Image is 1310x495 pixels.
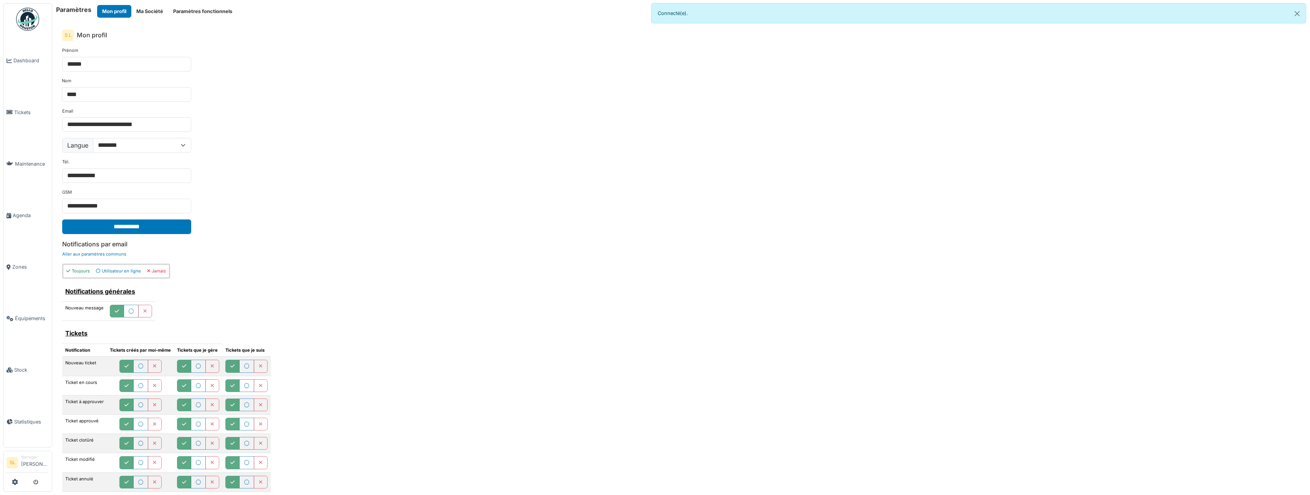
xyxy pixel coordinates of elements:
button: Paramètres fonctionnels [168,5,237,18]
a: SL Manager[PERSON_NAME] [7,454,49,473]
span: Zones [12,263,49,271]
td: Ticket en cours [62,376,107,395]
div: S L [62,30,74,41]
span: Tickets [14,109,49,116]
h6: Tickets [65,330,219,337]
td: Ticket approuvé [62,414,107,434]
button: Mon profil [97,5,131,18]
a: Statistiques [3,396,52,447]
li: SL [7,457,18,468]
th: Tickets que je gère [174,344,222,357]
label: Email [62,108,73,115]
td: Ticket annulé [62,472,107,492]
img: Badge_color-CXgf-gQk.svg [16,8,39,31]
label: Prénom [62,47,78,54]
a: Aller aux paramètres communs [62,251,126,257]
td: Ticket clotûré [62,434,107,453]
a: Équipements [3,293,52,344]
td: Ticket modifié [62,453,107,472]
label: Nouveau message [65,305,104,311]
button: Ma Société [131,5,168,18]
button: Close [1288,3,1306,24]
div: Utilisateur en ligne [96,268,141,274]
div: Toujours [66,268,90,274]
h6: Mon profil [77,32,107,39]
span: Stock [14,366,49,374]
div: Manager [21,454,49,460]
a: Tickets [3,86,52,138]
a: Agenda [3,189,52,241]
li: [PERSON_NAME] [21,454,49,471]
th: Notification [62,344,107,357]
td: Nouveau ticket [62,357,107,376]
a: Stock [3,344,52,396]
th: Tickets créés par moi-même [107,344,174,357]
span: Maintenance [15,160,49,168]
div: Jamais [147,268,166,274]
label: Tél. [62,159,69,165]
label: GSM [62,189,72,196]
span: Statistiques [14,418,49,425]
span: Agenda [13,212,49,219]
h6: Paramètres [56,6,91,13]
span: Dashboard [13,57,49,64]
div: Connecté(e). [651,3,1306,23]
a: Dashboard [3,35,52,86]
a: Zones [3,241,52,293]
th: Tickets que je suis [222,344,271,357]
h6: Notifications par email [62,241,1300,248]
label: Nom [62,78,71,84]
label: Langue [62,138,93,153]
a: Maintenance [3,138,52,189]
h6: Notifications générales [65,288,152,295]
span: Équipements [15,315,49,322]
td: Ticket à approuver [62,395,107,414]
